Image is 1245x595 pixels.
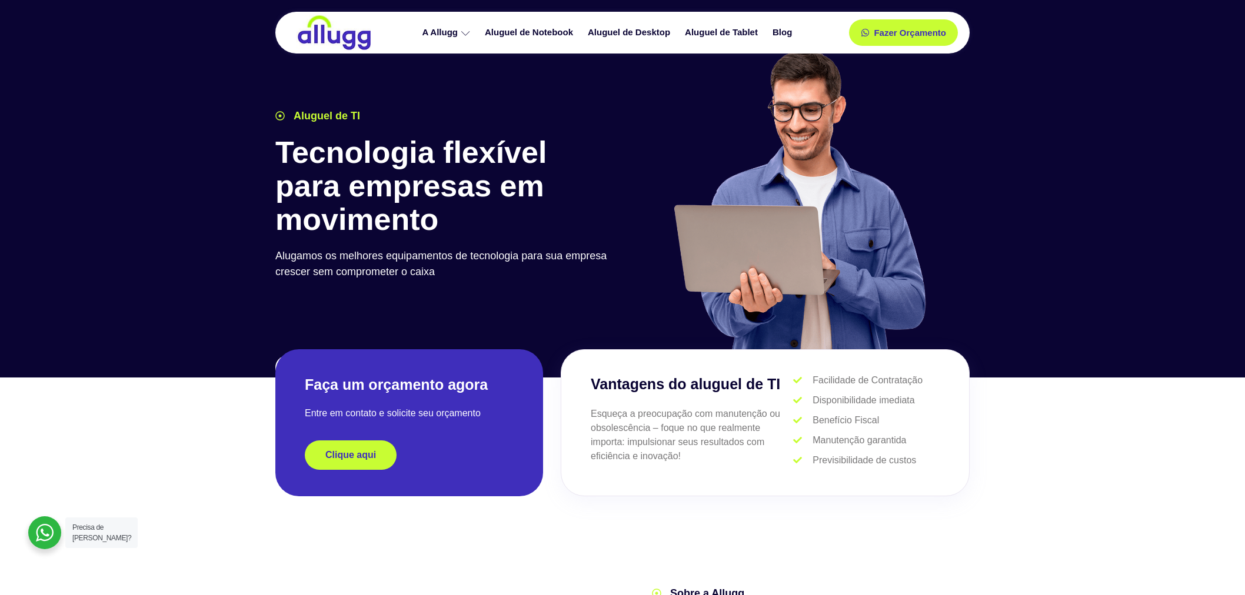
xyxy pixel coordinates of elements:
h3: Vantagens do aluguel de TI [591,373,793,396]
iframe: Chat Widget [1186,539,1245,595]
span: Benefício Fiscal [810,413,879,427]
h2: Faça um orçamento agora [305,375,514,395]
span: Clique aqui [325,450,376,460]
a: Fazer Orçamento [849,19,958,46]
a: Aluguel de Notebook [479,22,582,43]
a: Blog [767,22,801,43]
span: Facilidade de Contratação [810,373,923,387]
span: Aluguel de TI [291,108,360,124]
img: aluguel de ti para startups [670,49,929,349]
img: locação de TI é Allugg [296,15,372,51]
a: Aluguel de Tablet [679,22,767,43]
a: Clique aqui [305,440,397,470]
span: Precisa de [PERSON_NAME]? [72,523,131,542]
p: Entre em contato e solicite seu orçamento [305,406,514,420]
span: Previsibilidade de custos [810,453,916,467]
a: A Allugg [416,22,479,43]
a: Aluguel de Desktop [582,22,679,43]
h1: Tecnologia flexível para empresas em movimento [275,136,617,237]
p: Alugamos os melhores equipamentos de tecnologia para sua empresa crescer sem comprometer o caixa [275,248,617,280]
span: Disponibilidade imediata [810,393,914,407]
p: Esqueça a preocupação com manutenção ou obsolescência – foque no que realmente importa: impulsion... [591,407,793,463]
span: Fazer Orçamento [874,28,946,37]
span: Manutenção garantida [810,433,906,447]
